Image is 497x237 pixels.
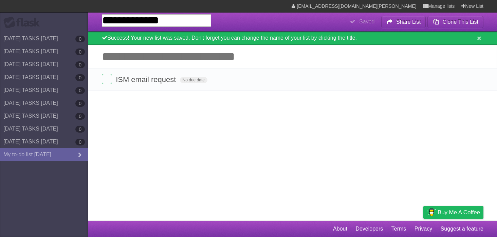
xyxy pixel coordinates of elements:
b: 0 [75,48,85,55]
a: Terms [391,222,406,235]
b: 0 [75,126,85,133]
b: 0 [75,87,85,94]
b: 0 [75,100,85,107]
label: Done [102,74,112,84]
span: ISM email request [116,75,178,84]
button: Clone This List [427,16,483,28]
a: About [333,222,347,235]
button: Share List [381,16,426,28]
a: Developers [355,222,383,235]
b: 0 [75,61,85,68]
b: Share List [396,19,421,25]
span: No due date [180,77,207,83]
a: Buy me a coffee [423,206,483,219]
a: Privacy [415,222,432,235]
b: Saved [359,19,374,24]
b: 0 [75,139,85,145]
div: Flask [3,17,44,29]
div: Success! Your new list was saved. Don't forget you can change the name of your list by clicking t... [88,32,497,45]
b: 0 [75,36,85,42]
span: Buy me a coffee [438,206,480,218]
b: 0 [75,74,85,81]
b: 0 [75,113,85,120]
b: Clone This List [442,19,478,25]
a: Suggest a feature [441,222,483,235]
img: Buy me a coffee [427,206,436,218]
